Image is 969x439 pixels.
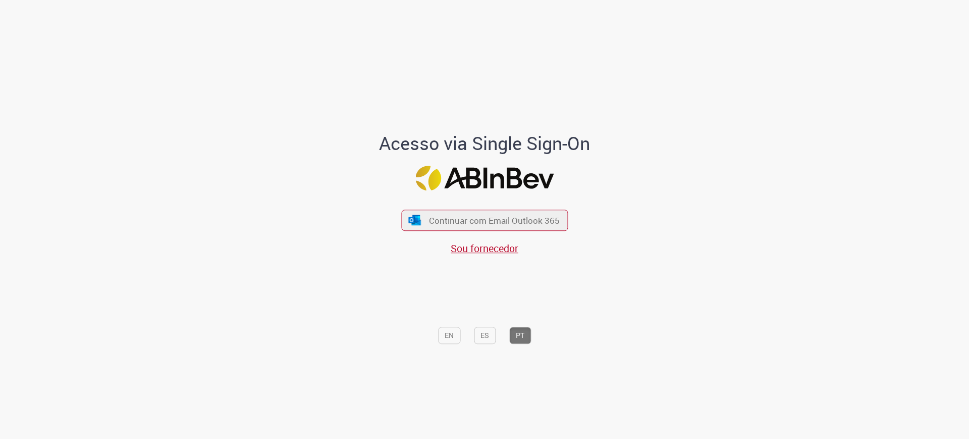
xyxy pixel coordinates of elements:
span: Continuar com Email Outlook 365 [429,215,560,226]
button: ícone Azure/Microsoft 360 Continuar com Email Outlook 365 [401,210,568,231]
button: EN [438,327,460,344]
button: PT [509,327,531,344]
h1: Acesso via Single Sign-On [345,134,625,154]
img: Logo ABInBev [415,166,554,190]
button: ES [474,327,496,344]
img: ícone Azure/Microsoft 360 [408,215,422,225]
a: Sou fornecedor [451,241,518,255]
